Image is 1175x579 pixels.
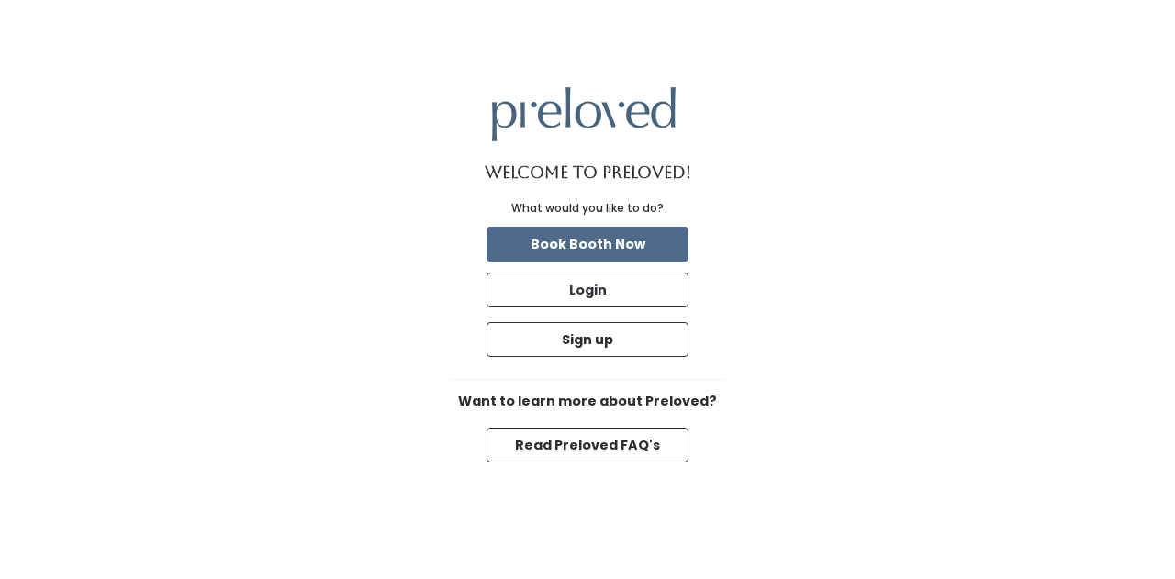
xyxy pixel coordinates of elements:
button: Read Preloved FAQ's [487,428,688,462]
div: What would you like to do? [511,200,664,217]
h1: Welcome to Preloved! [485,163,691,182]
button: Sign up [487,322,688,357]
a: Login [483,269,692,311]
h6: Want to learn more about Preloved? [450,395,725,409]
a: Sign up [483,318,692,361]
img: preloved logo [492,87,676,141]
button: Login [487,273,688,307]
button: Book Booth Now [487,227,688,262]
